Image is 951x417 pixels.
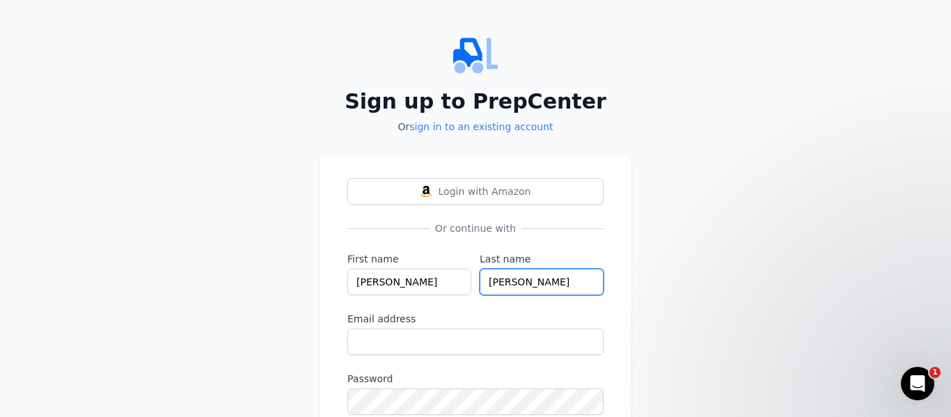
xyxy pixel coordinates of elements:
[480,252,604,266] label: Last name
[901,367,934,400] iframe: Intercom live chat
[929,367,941,378] span: 1
[347,312,604,326] label: Email address
[421,186,432,197] img: Login with Amazon
[347,178,604,205] button: Login with AmazonLogin with Amazon
[430,221,521,235] span: Or continue with
[320,89,631,114] h2: Sign up to PrepCenter
[439,184,531,198] span: Login with Amazon
[409,121,553,132] a: sign in to an existing account
[320,120,631,134] p: Or
[320,33,631,78] img: PrepCenter
[673,157,951,379] iframe: Intercom notifications message
[347,372,604,386] label: Password
[347,252,471,266] label: First name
